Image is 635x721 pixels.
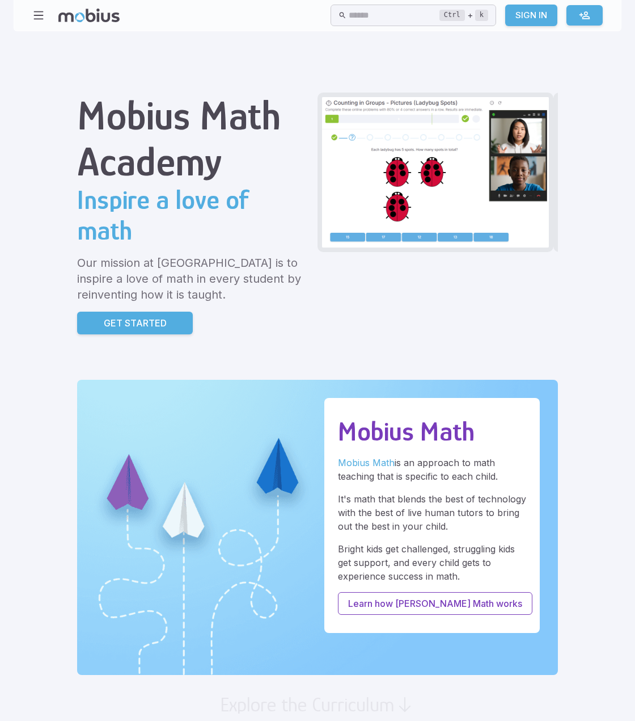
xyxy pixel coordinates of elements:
[338,542,526,583] p: Bright kids get challenged, struggling kids get support, and every child gets to experience succe...
[220,693,395,716] h2: Explore the Curriculum
[77,312,193,334] a: Get Started
[439,10,465,21] kbd: Ctrl
[338,457,395,468] a: Mobius Math
[338,416,526,447] h2: Mobius Math
[104,316,167,330] p: Get Started
[338,492,526,533] p: It's math that blends the best of technology with the best of live human tutors to bring out the ...
[348,597,522,610] p: Learn how [PERSON_NAME] Math works
[77,185,308,246] h2: Inspire a love of math
[77,255,308,303] p: Our mission at [GEOGRAPHIC_DATA] is to inspire a love of math in every student by reinventing how...
[77,380,558,675] img: Unique Paths
[505,5,557,26] a: Sign In
[322,97,549,248] img: Grade 2 Class
[439,9,488,22] div: +
[338,592,532,615] a: Learn how [PERSON_NAME] Math works
[77,93,308,185] h1: Mobius Math Academy
[475,10,488,21] kbd: k
[338,456,526,483] p: is an approach to math teaching that is specific to each child.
